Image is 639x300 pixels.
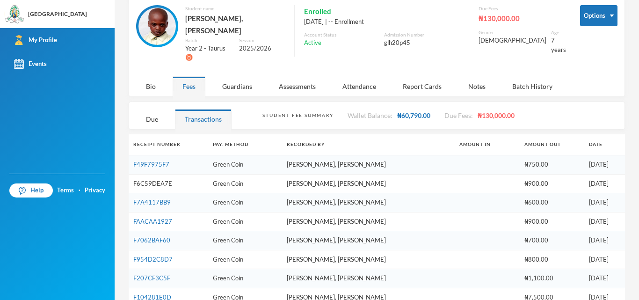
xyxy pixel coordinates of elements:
td: ₦900.00 [520,212,584,231]
div: Attendance [333,76,386,96]
td: Green Coin [208,174,282,193]
a: F6C59DEA7E [133,180,172,187]
td: [DATE] [584,212,625,231]
td: ₦800.00 [520,250,584,269]
td: ₦1,100.00 [520,269,584,288]
th: Recorded By [282,134,455,155]
div: glh20p45 [384,38,459,48]
button: Options [580,5,617,26]
th: Amount Out [520,134,584,155]
td: ₦700.00 [520,231,584,250]
div: Events [14,59,47,69]
div: · [79,186,80,195]
span: Enrolled [304,5,331,17]
td: [DATE] [584,174,625,193]
div: [GEOGRAPHIC_DATA] [28,10,87,18]
span: ₦60,790.00 [397,111,430,119]
div: Year 2 - Taurus ♉️ [185,44,232,62]
th: Date [584,134,625,155]
a: Help [9,183,53,198]
div: 2025/2026 [239,44,285,53]
td: [PERSON_NAME], [PERSON_NAME] [282,250,455,269]
div: Account Status [304,31,379,38]
td: [DATE] [584,250,625,269]
div: ₦130,000.00 [479,12,566,24]
td: ₦900.00 [520,174,584,193]
div: Notes [458,76,495,96]
td: Green Coin [208,212,282,231]
td: [PERSON_NAME], [PERSON_NAME] [282,174,455,193]
div: Report Cards [393,76,451,96]
div: Guardians [212,76,262,96]
td: [DATE] [584,193,625,212]
a: F954D2C8D7 [133,256,173,263]
a: Terms [57,186,74,195]
th: Receipt Number [129,134,208,155]
td: [DATE] [584,269,625,288]
div: Transactions [175,109,232,129]
div: [PERSON_NAME], [PERSON_NAME] [185,12,285,37]
span: Wallet Balance: [348,111,392,119]
a: F7A4117BB9 [133,198,171,206]
span: ₦130,000.00 [478,111,515,119]
td: Green Coin [208,250,282,269]
td: Green Coin [208,231,282,250]
span: Due Fees: [444,111,473,119]
div: Assessments [269,76,326,96]
div: 7 years [551,36,566,54]
img: logo [5,5,24,24]
div: Student Fee Summary [262,112,333,119]
span: Active [304,38,321,48]
a: F7062BAF60 [133,236,170,244]
th: Amount In [455,134,519,155]
td: ₦600.00 [520,193,584,212]
td: [PERSON_NAME], [PERSON_NAME] [282,212,455,231]
a: F49F7975F7 [133,161,169,168]
td: Green Coin [208,269,282,288]
div: Age [551,29,566,36]
div: Bio [136,76,166,96]
a: FAACAA1927 [133,218,172,225]
div: [DEMOGRAPHIC_DATA] [479,36,546,45]
div: Admission Number [384,31,459,38]
a: Privacy [85,186,105,195]
img: STUDENT [138,7,176,45]
div: My Profile [14,35,57,45]
div: Due Fees [479,5,566,12]
div: Batch History [502,76,562,96]
td: [PERSON_NAME], [PERSON_NAME] [282,193,455,212]
td: [PERSON_NAME], [PERSON_NAME] [282,155,455,175]
div: Batch [185,37,232,44]
td: [PERSON_NAME], [PERSON_NAME] [282,231,455,250]
td: [DATE] [584,155,625,175]
div: [DATE] | -- Enrollment [304,17,459,27]
td: [DATE] [584,231,625,250]
div: Student name [185,5,285,12]
a: F207CF3C5F [133,274,170,282]
td: [PERSON_NAME], [PERSON_NAME] [282,269,455,288]
div: Due [136,109,168,129]
div: Fees [173,76,205,96]
div: Gender [479,29,546,36]
td: Green Coin [208,155,282,175]
td: ₦750.00 [520,155,584,175]
th: Pay. Method [208,134,282,155]
td: Green Coin [208,193,282,212]
div: Session [239,37,285,44]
